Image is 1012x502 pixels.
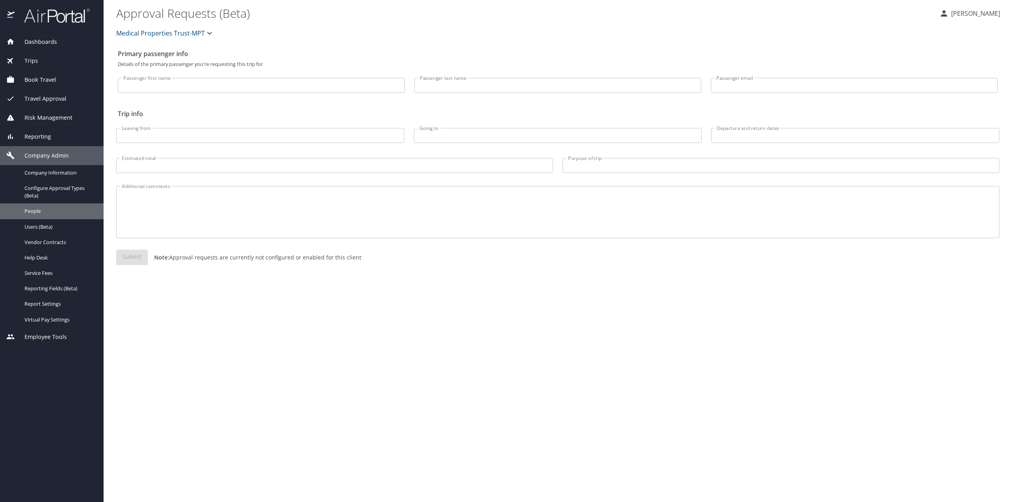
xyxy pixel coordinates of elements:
span: Help Desk [25,254,94,261]
span: Company Information [25,169,94,177]
span: Reporting [15,132,51,141]
span: Service Fees [25,269,94,277]
span: Medical Properties Trust-MPT [116,28,205,39]
span: Trips [15,56,38,65]
span: Report Settings [25,300,94,308]
button: [PERSON_NAME] [936,6,1003,21]
span: Book Travel [15,75,56,84]
img: airportal-logo.png [15,8,90,23]
p: Details of the primary passenger you're requesting this trip for [118,62,998,67]
img: icon-airportal.png [7,8,15,23]
span: Company Admin [15,151,69,160]
span: Configure Approval Types (Beta) [25,184,94,199]
span: Vendor Contracts [25,239,94,246]
h2: Primary passenger info [118,47,998,60]
button: Medical Properties Trust-MPT [113,25,217,41]
span: Risk Management [15,113,72,122]
span: Travel Approval [15,94,66,103]
h2: Trip info [118,107,998,120]
span: Users (Beta) [25,223,94,231]
p: [PERSON_NAME] [949,9,1000,18]
strong: Note: [154,254,169,261]
h1: Approval Requests (Beta) [116,1,933,25]
span: Employee Tools [15,333,67,341]
p: Approval requests are currently not configured or enabled for this client [148,253,361,261]
span: Dashboards [15,38,57,46]
span: People [25,207,94,215]
span: Reporting Fields (Beta) [25,285,94,292]
span: Virtual Pay Settings [25,316,94,323]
